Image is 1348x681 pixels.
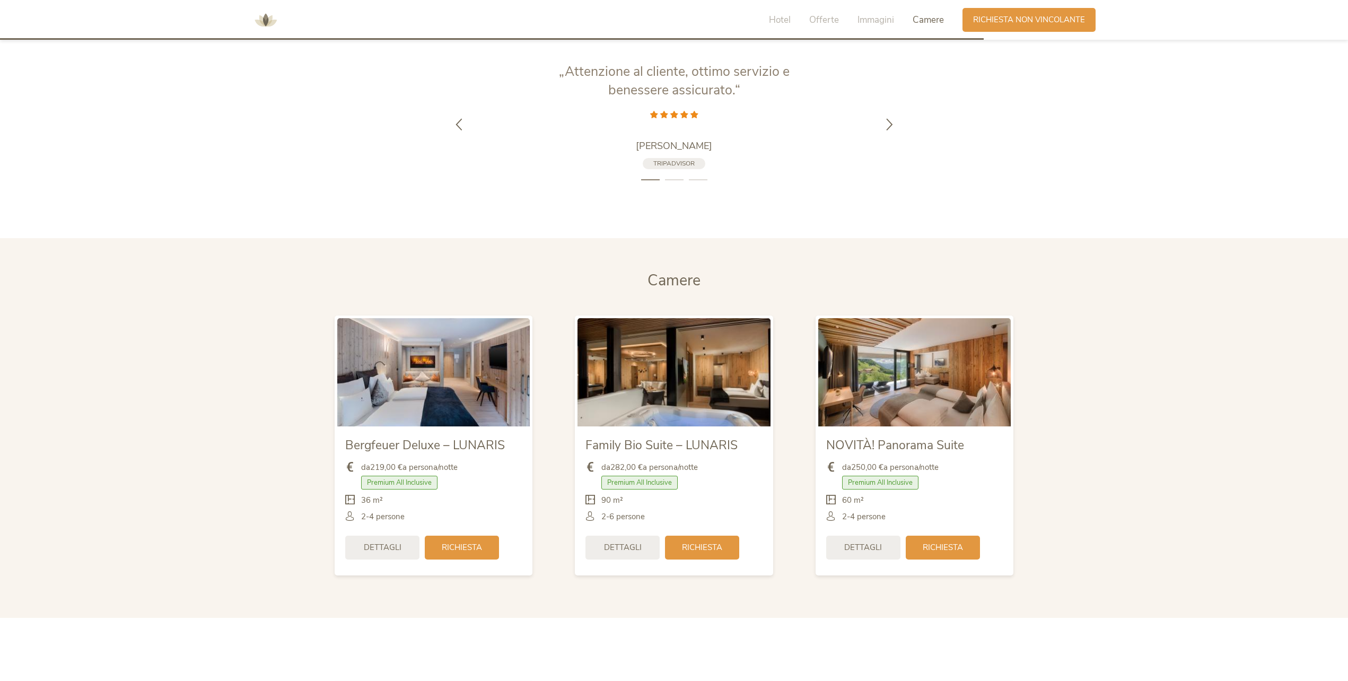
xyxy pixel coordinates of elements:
span: [PERSON_NAME] [636,139,712,152]
span: da a persona/notte [361,462,458,473]
span: Family Bio Suite – LUNARIS [585,437,738,453]
span: da a persona/notte [601,462,698,473]
span: Richiesta [923,542,963,553]
span: Offerte [809,14,839,26]
span: da a persona/notte [842,462,939,473]
span: Premium All Inclusive [361,476,437,490]
span: Richiesta non vincolante [973,14,1085,25]
span: Dettagli [364,542,401,553]
span: Dettagli [604,542,642,553]
span: Bergfeuer Deluxe – LUNARIS [345,437,505,453]
img: Bergfeuer Deluxe – LUNARIS [337,318,530,426]
span: 90 m² [601,495,623,506]
span: 2-4 persone [842,511,886,522]
b: 219,00 € [370,462,402,473]
a: Tripadvisor [643,158,705,169]
span: Camere [647,270,701,291]
span: Dettagli [844,542,882,553]
span: 36 m² [361,495,383,506]
span: Premium All Inclusive [842,476,918,490]
a: AMONTI & LUNARIS Wellnessresort [250,16,282,23]
img: NOVITÀ! Panorama Suite [818,318,1011,426]
img: Family Bio Suite – LUNARIS [577,318,770,426]
b: 250,00 € [851,462,883,473]
span: Richiesta [682,542,722,553]
span: Hotel [769,14,791,26]
span: 2-4 persone [361,511,405,522]
span: 2-6 persone [601,511,645,522]
span: Premium All Inclusive [601,476,678,490]
a: [PERSON_NAME] [541,139,807,153]
b: 282,00 € [610,462,643,473]
span: Camere [913,14,944,26]
span: Immagini [857,14,894,26]
span: 60 m² [842,495,864,506]
span: „Attenzione al cliente, ottimo servizio e benessere assicurato.“ [559,63,790,99]
span: NOVITÀ! Panorama Suite [826,437,964,453]
span: Richiesta [442,542,482,553]
span: Tripadvisor [653,159,695,168]
img: AMONTI & LUNARIS Wellnessresort [250,4,282,36]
